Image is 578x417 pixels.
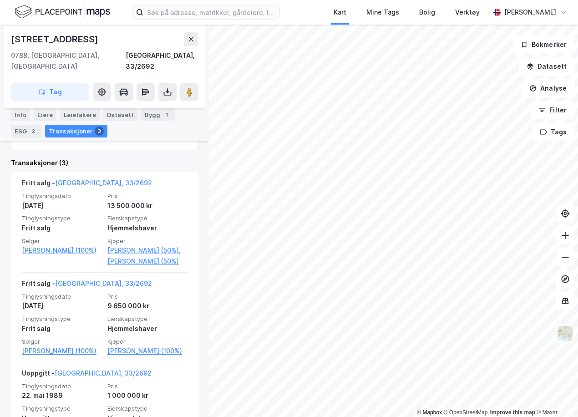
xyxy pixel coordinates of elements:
[107,256,188,267] a: [PERSON_NAME] (50%)
[34,108,56,121] div: Eiere
[95,127,104,136] div: 3
[334,7,346,18] div: Kart
[519,57,574,76] button: Datasett
[11,125,41,137] div: ESG
[22,368,152,382] div: Uoppgitt -
[22,214,102,222] span: Tinglysningstype
[22,338,102,346] span: Selger
[22,278,152,293] div: Fritt salg -
[22,405,102,412] span: Tinglysningstype
[444,409,488,416] a: OpenStreetMap
[55,179,152,187] a: [GEOGRAPHIC_DATA], 33/2692
[22,382,102,390] span: Tinglysningsdato
[141,108,175,121] div: Bygg
[107,200,188,211] div: 13 500 000 kr
[11,32,100,46] div: [STREET_ADDRESS]
[107,405,188,412] span: Eierskapstype
[107,237,188,245] span: Kjøper
[22,390,102,401] div: 22. mai 1989
[531,101,574,119] button: Filter
[11,83,89,101] button: Tag
[107,382,188,390] span: Pris
[107,293,188,300] span: Pris
[22,245,102,256] a: [PERSON_NAME] (100%)
[513,36,574,54] button: Bokmerker
[22,293,102,300] span: Tinglysningsdato
[107,192,188,200] span: Pris
[22,323,102,334] div: Fritt salg
[107,245,188,256] a: [PERSON_NAME] (50%),
[22,346,102,356] a: [PERSON_NAME] (100%)
[107,346,188,356] a: [PERSON_NAME] (100%)
[490,409,535,416] a: Improve this map
[366,7,399,18] div: Mine Tags
[126,50,198,72] div: [GEOGRAPHIC_DATA], 33/2692
[55,369,152,377] a: [GEOGRAPHIC_DATA], 33/2692
[11,158,198,168] div: Transaksjoner (3)
[107,214,188,222] span: Eierskapstype
[11,50,126,72] div: 0788, [GEOGRAPHIC_DATA], [GEOGRAPHIC_DATA]
[417,409,442,416] a: Mapbox
[557,325,574,342] img: Z
[504,7,556,18] div: [PERSON_NAME]
[143,5,279,19] input: Søk på adresse, matrikkel, gårdeiere, leietakere eller personer
[22,300,102,311] div: [DATE]
[419,7,435,18] div: Bolig
[103,108,137,121] div: Datasett
[22,237,102,245] span: Selger
[60,108,100,121] div: Leietakere
[22,200,102,211] div: [DATE]
[107,315,188,323] span: Eierskapstype
[55,280,152,287] a: [GEOGRAPHIC_DATA], 33/2692
[22,315,102,323] span: Tinglysningstype
[532,373,578,417] iframe: Chat Widget
[29,127,38,136] div: 2
[22,178,152,192] div: Fritt salg -
[532,373,578,417] div: Kontrollprogram for chat
[22,223,102,234] div: Fritt salg
[522,79,574,97] button: Analyse
[107,223,188,234] div: Hjemmelshaver
[107,323,188,334] div: Hjemmelshaver
[11,108,30,121] div: Info
[45,125,107,137] div: Transaksjoner
[15,4,110,20] img: logo.f888ab2527a4732fd821a326f86c7f29.svg
[107,300,188,311] div: 9 650 000 kr
[162,110,171,119] div: 1
[107,390,188,401] div: 1 000 000 kr
[107,338,188,346] span: Kjøper
[532,123,574,141] button: Tags
[455,7,480,18] div: Verktøy
[22,192,102,200] span: Tinglysningsdato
